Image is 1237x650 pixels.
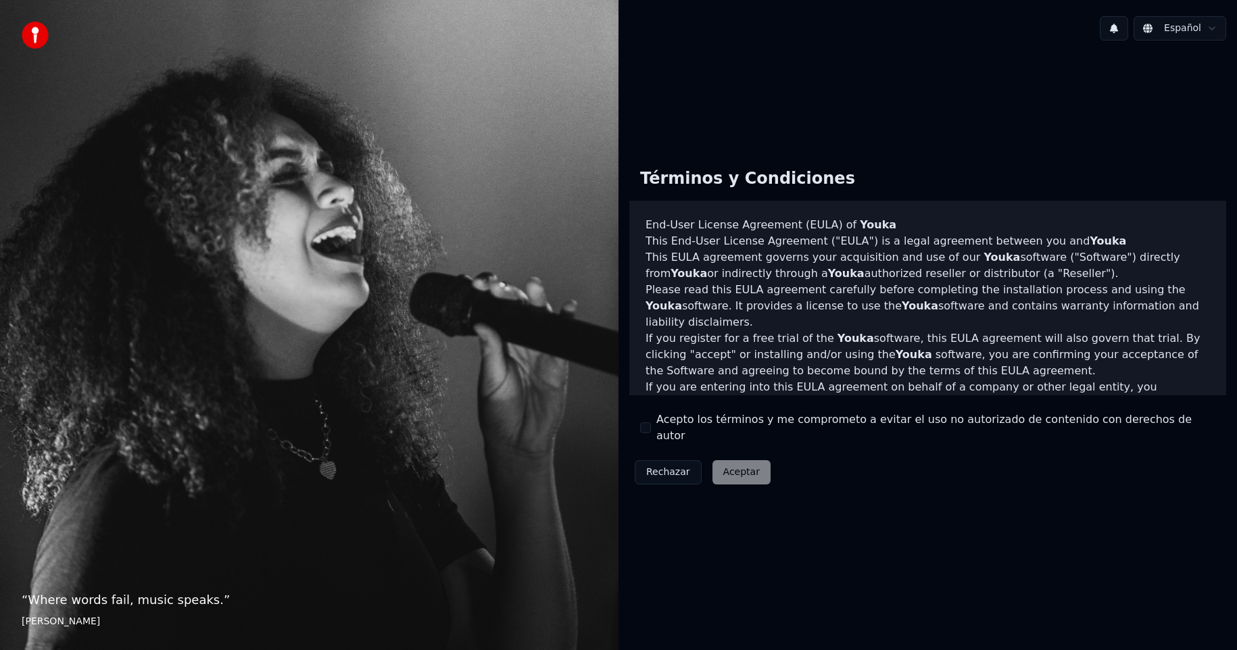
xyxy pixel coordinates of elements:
[646,379,1210,444] p: If you are entering into this EULA agreement on behalf of a company or other legal entity, you re...
[22,615,597,628] footer: [PERSON_NAME]
[629,157,866,201] div: Términos y Condiciones
[646,330,1210,379] p: If you register for a free trial of the software, this EULA agreement will also govern that trial...
[828,267,865,280] span: Youka
[860,218,896,231] span: Youka
[635,460,702,484] button: Rechazar
[896,348,932,361] span: Youka
[838,332,874,345] span: Youka
[984,251,1020,264] span: Youka
[646,299,682,312] span: Youka
[22,591,597,609] p: “ Where words fail, music speaks. ”
[656,411,1215,444] label: Acepto los términos y me comprometo a evitar el uso no autorizado de contenido con derechos de autor
[902,299,938,312] span: Youka
[671,267,707,280] span: Youka
[1090,234,1126,247] span: Youka
[646,249,1210,282] p: This EULA agreement governs your acquisition and use of our software ("Software") directly from o...
[646,282,1210,330] p: Please read this EULA agreement carefully before completing the installation process and using th...
[646,217,1210,233] h3: End-User License Agreement (EULA) of
[646,233,1210,249] p: This End-User License Agreement ("EULA") is a legal agreement between you and
[22,22,49,49] img: youka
